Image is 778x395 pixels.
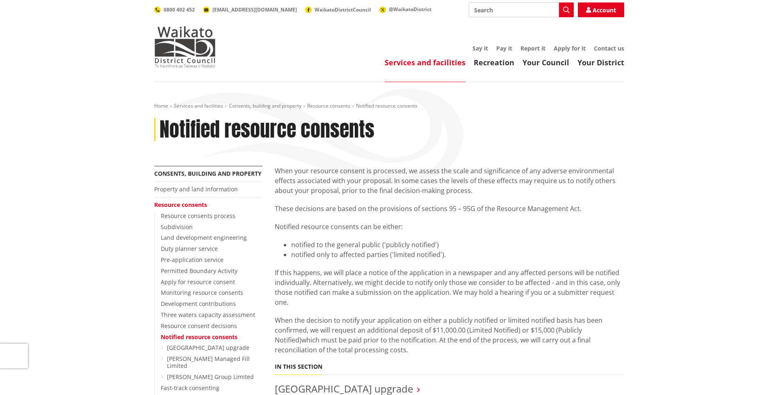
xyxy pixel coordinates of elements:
[212,6,297,13] span: [EMAIL_ADDRESS][DOMAIN_NAME]
[161,278,235,286] a: Apply for resource consent
[161,212,235,220] a: Resource consents process
[161,267,237,275] a: Permitted Boundary Activity
[161,245,218,253] a: Duty planner service
[594,44,624,52] a: Contact us
[275,268,624,307] p: If this happens, we will place a notice of the application in a newspaper and any affected person...
[291,250,624,260] li: notified only to affected parties ('limited notified').
[229,102,301,109] a: Consents, building and property
[167,355,250,370] a: [PERSON_NAME] Managed Fill Limited
[161,234,247,241] a: Land development engineering
[474,57,514,67] a: Recreation
[578,2,624,17] a: Account
[154,102,168,109] a: Home
[161,256,224,264] a: Pre-application service
[154,170,262,177] a: Consents, building and property
[161,311,255,319] a: Three waters capacity assessment
[379,6,431,13] a: @WaikatoDistrict
[275,166,624,195] p: When your resource consent is processed, we assess the scale and significance of any adverse envi...
[164,6,195,13] span: 0800 492 452
[356,102,418,109] span: Notified resource consents
[275,222,624,232] p: Notified resource consents can be either:
[154,185,238,193] a: Property and land information
[275,315,624,355] p: When the decision to notify your application on either a publicly notified or limited notified ba...
[389,6,431,13] span: @WaikatoDistrict
[522,57,569,67] a: Your Council
[167,373,254,381] a: [PERSON_NAME] Group Limited
[154,103,624,110] nav: breadcrumb
[161,384,219,392] a: Fast-track consenting
[472,44,488,52] a: Say it
[315,6,371,13] span: WaikatoDistrictCouncil
[307,102,350,109] a: Resource consents
[161,333,237,341] a: Notified resource consents
[161,322,237,330] a: Resource consent decisions
[154,201,207,209] a: Resource consents
[160,118,374,142] h1: Notified resource consents
[174,102,223,109] a: Services and facilities
[577,57,624,67] a: Your District
[203,6,297,13] a: [EMAIL_ADDRESS][DOMAIN_NAME]
[161,223,193,231] a: Subdivision
[161,289,243,296] a: Monitoring resource consents
[167,344,249,351] a: [GEOGRAPHIC_DATA] upgrade
[305,6,371,13] a: WaikatoDistrictCouncil
[154,26,216,67] img: Waikato District Council - Te Kaunihera aa Takiwaa o Waikato
[291,240,624,250] li: notified to the general public ('publicly notified')
[385,57,465,67] a: Services and facilities
[275,363,322,370] h5: In this section
[154,6,195,13] a: 0800 492 452
[275,204,624,214] p: These decisions are based on the provisions of sections 95 – 95G of the Resource Management Act.
[469,2,574,17] input: Search input
[554,44,586,52] a: Apply for it
[161,300,236,308] a: Development contributions
[496,44,512,52] a: Pay it
[520,44,545,52] a: Report it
